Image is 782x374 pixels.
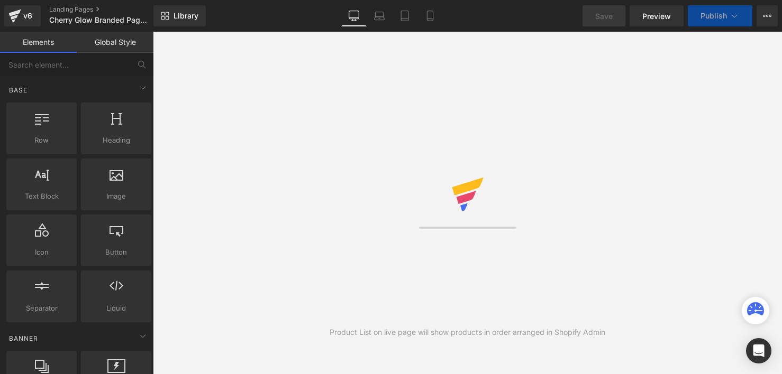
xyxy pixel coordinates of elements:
a: Mobile [417,5,443,26]
span: Liquid [84,303,148,314]
div: Product List on live page will show products in order arranged in Shopify Admin [330,326,605,338]
span: Row [10,135,74,146]
a: v6 [4,5,41,26]
a: New Library [153,5,206,26]
span: Icon [10,247,74,258]
button: Publish [688,5,752,26]
div: Open Intercom Messenger [746,338,771,363]
span: Base [8,85,29,95]
span: Library [174,11,198,21]
span: Save [595,11,613,22]
button: More [757,5,778,26]
a: Global Style [77,32,153,53]
a: Laptop [367,5,392,26]
span: Cherry Glow Branded Page - NEW INGRIDIENTS [49,16,151,24]
span: Separator [10,303,74,314]
a: Tablet [392,5,417,26]
span: Text Block [10,191,74,202]
span: Banner [8,333,39,343]
a: Landing Pages [49,5,171,14]
a: Desktop [341,5,367,26]
span: Heading [84,135,148,146]
span: Publish [701,12,727,20]
span: Button [84,247,148,258]
span: Preview [642,11,671,22]
span: Image [84,191,148,202]
div: v6 [21,9,34,23]
a: Preview [630,5,684,26]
